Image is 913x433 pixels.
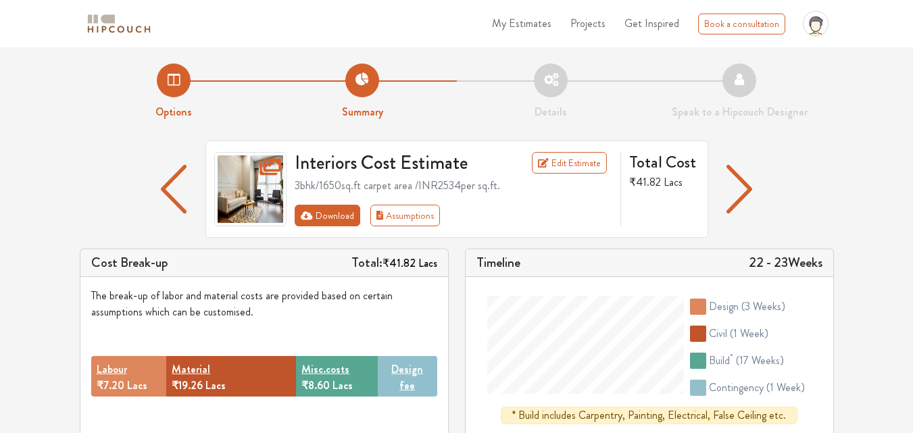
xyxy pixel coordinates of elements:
span: ₹19.26 [172,378,203,393]
span: Lacs [332,378,353,393]
button: Labour [97,361,127,378]
div: 3bhk / 1650 sq.ft carpet area /INR 2534 per sq.ft. [295,178,612,194]
span: Lacs [664,174,683,190]
strong: Speak to a Hipcouch Designer [672,104,808,120]
div: * Build includes Carpentry, Painting, Electrical, False Ceiling etc. [501,407,797,424]
span: ( 17 weeks ) [736,353,784,368]
span: ₹41.82 [383,255,416,271]
h3: Interiors Cost Estimate [287,152,509,175]
div: design [709,299,785,315]
span: Lacs [418,255,437,271]
div: The break-up of labor and material costs are provided based on certain assumptions which can be c... [91,288,437,320]
span: Get Inspired [624,16,679,31]
span: My Estimates [492,16,551,31]
img: logo-horizontal.svg [85,12,153,36]
h5: Total: [351,255,437,271]
div: contingency [709,380,805,396]
strong: Details [535,104,567,120]
button: Download [295,205,360,226]
div: civil [709,326,768,342]
span: ( 1 week ) [766,380,805,395]
button: Misc.costs [301,361,349,378]
h5: Cost Break-up [91,255,168,271]
strong: Summary [342,104,383,120]
strong: Options [155,104,192,120]
a: Edit Estimate [532,152,607,174]
div: First group [295,205,451,226]
span: ( 1 week ) [730,326,768,341]
div: build [709,353,784,369]
span: Lacs [205,378,226,393]
span: Lacs [127,378,147,393]
h5: 22 - 23 Weeks [749,255,822,271]
span: ₹8.60 [301,378,330,393]
span: ₹41.82 [629,174,661,190]
button: Material [172,361,210,378]
span: ( 3 weeks ) [741,299,785,314]
button: Assumptions [370,205,441,226]
h5: Timeline [476,255,520,271]
img: arrow left [726,165,753,213]
div: Book a consultation [698,14,785,34]
span: ₹7.20 [97,378,124,393]
span: logo-horizontal.svg [85,9,153,39]
span: ₹3.10 [383,394,409,409]
img: arrow left [161,165,187,213]
button: Design fee [383,361,432,394]
div: Toolbar with button groups [295,205,612,226]
span: Lacs [412,394,432,409]
span: Projects [570,16,606,31]
h4: Total Cost [629,152,697,172]
img: gallery [214,152,287,226]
